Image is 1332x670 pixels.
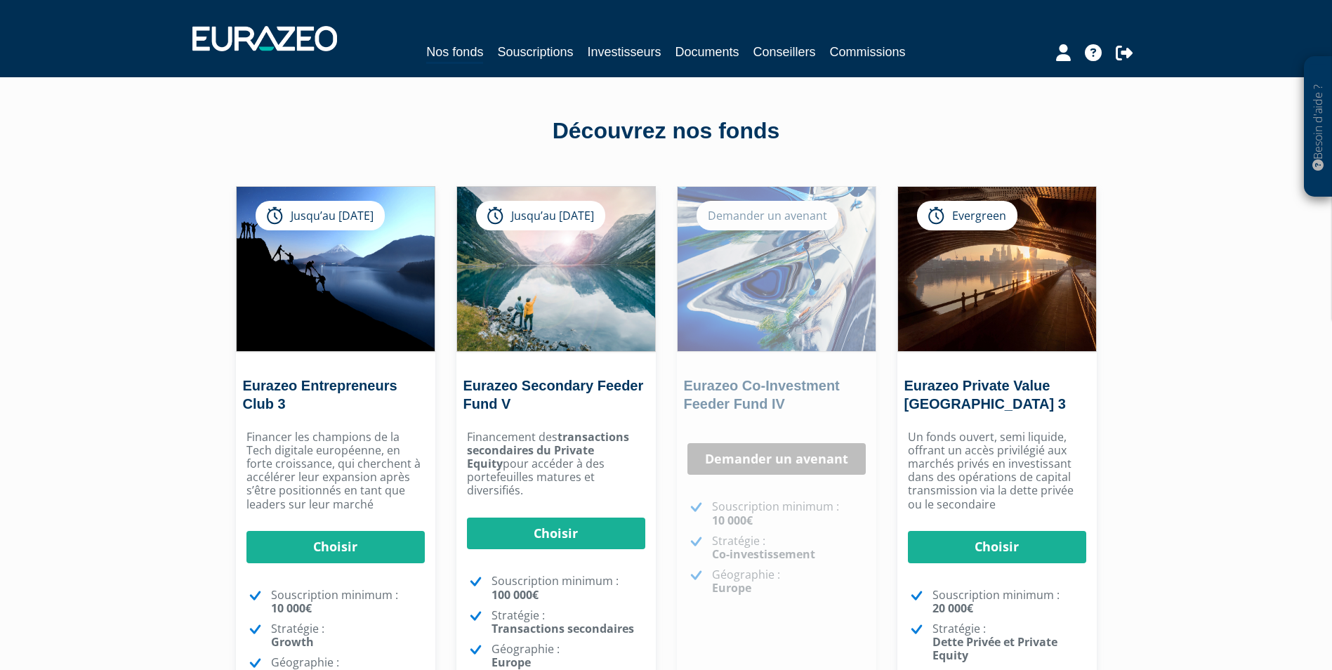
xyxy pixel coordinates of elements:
[271,634,314,650] strong: Growth
[684,378,840,412] a: Eurazeo Co-Investment Feeder Fund IV
[266,115,1067,147] div: Découvrez nos fonds
[426,42,483,64] a: Nos fonds
[271,600,312,616] strong: 10 000€
[492,655,531,670] strong: Europe
[476,201,605,230] div: Jusqu’au [DATE]
[192,26,337,51] img: 1732889491-logotype_eurazeo_blanc_rvb.png
[687,443,866,475] a: Demander un avenant
[271,622,425,649] p: Stratégie :
[753,42,816,62] a: Conseillers
[237,187,435,351] img: Eurazeo Entrepreneurs Club 3
[271,589,425,615] p: Souscription minimum :
[463,378,644,412] a: Eurazeo Secondary Feeder Fund V
[908,431,1086,511] p: Un fonds ouvert, semi liquide, offrant un accès privilégié aux marchés privés en investissant dan...
[712,580,751,596] strong: Europe
[492,643,645,669] p: Géographie :
[932,600,973,616] strong: 20 000€
[587,42,661,62] a: Investisseurs
[932,634,1057,663] strong: Dette Privée et Private Equity
[678,187,876,351] img: Eurazeo Co-Investment Feeder Fund IV
[467,518,645,550] a: Choisir
[712,546,815,562] strong: Co-investissement
[712,534,866,561] p: Stratégie :
[917,201,1017,230] div: Evergreen
[712,568,866,595] p: Géographie :
[492,587,539,603] strong: 100 000€
[908,531,1086,563] a: Choisir
[932,622,1086,663] p: Stratégie :
[697,201,838,230] div: Demander un avenant
[830,42,906,62] a: Commissions
[1310,64,1326,190] p: Besoin d'aide ?
[467,431,645,498] p: Financement des pour accéder à des portefeuilles matures et diversifiés.
[256,201,385,230] div: Jusqu’au [DATE]
[467,429,629,471] strong: transactions secondaires du Private Equity
[712,500,866,527] p: Souscription minimum :
[246,531,425,563] a: Choisir
[492,574,645,601] p: Souscription minimum :
[497,42,573,62] a: Souscriptions
[246,431,425,511] p: Financer les champions de la Tech digitale européenne, en forte croissance, qui cherchent à accél...
[932,589,1086,615] p: Souscription minimum :
[712,513,753,528] strong: 10 000€
[904,378,1066,412] a: Eurazeo Private Value [GEOGRAPHIC_DATA] 3
[492,621,634,636] strong: Transactions secondaires
[675,42,739,62] a: Documents
[243,378,397,412] a: Eurazeo Entrepreneurs Club 3
[898,187,1096,351] img: Eurazeo Private Value Europe 3
[492,609,645,636] p: Stratégie :
[457,187,655,351] img: Eurazeo Secondary Feeder Fund V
